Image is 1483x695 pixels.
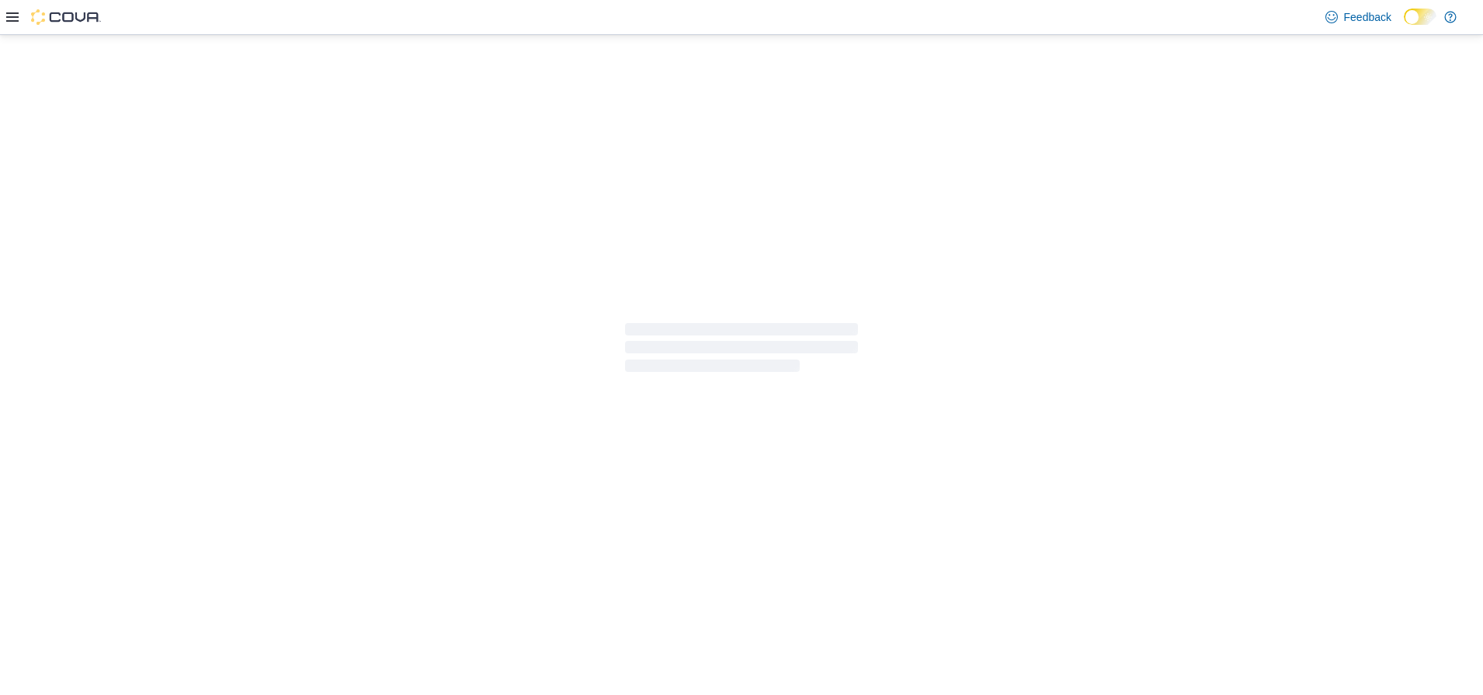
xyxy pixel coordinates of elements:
a: Feedback [1319,2,1398,33]
img: Cova [31,9,101,25]
input: Dark Mode [1404,9,1436,25]
span: Loading [625,326,858,376]
span: Feedback [1344,9,1391,25]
